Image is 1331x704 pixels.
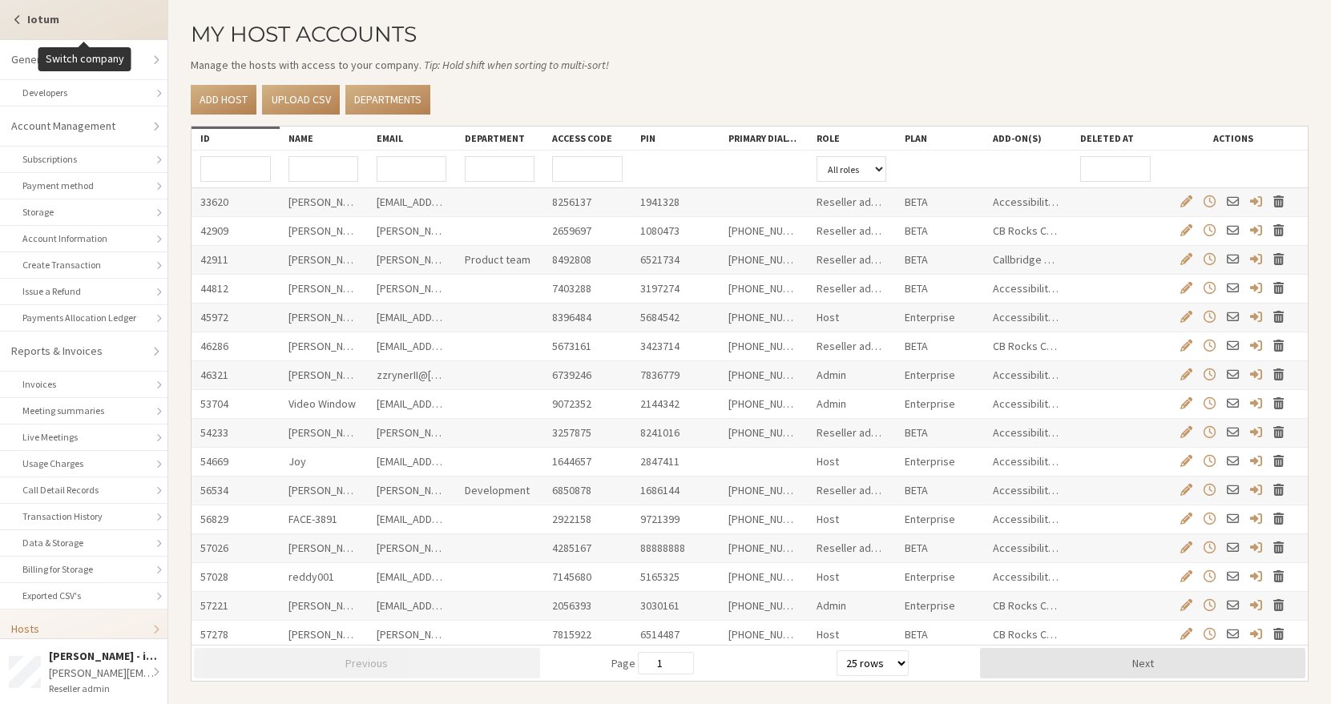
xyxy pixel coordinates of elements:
div: 57221 [192,592,280,620]
a: Log in as User [1250,483,1262,497]
div: [PHONE_NUMBER] [720,246,808,274]
div: 5165325 [631,563,720,591]
div: Host [808,505,896,533]
button: Resend Welcome Email [1227,338,1239,355]
div: 6521734 [631,246,720,274]
div: Host [808,621,896,649]
a: Edit [1180,339,1192,353]
button: Delete [1273,569,1284,585]
div: Name [288,132,358,144]
a: Edit [1180,310,1192,324]
button: Delete [1273,511,1284,528]
div: 7836779 [631,361,720,389]
div: 2144342 [631,390,720,418]
button: Delete [1273,223,1284,239]
span: Page [611,652,694,674]
div: Accessibility Features, CB Rocks CCI SMS Gateway Add On, CallBridge Rocks Call Display Add-On, Ca... [983,390,1071,418]
button: Resend Welcome Email [1227,251,1239,268]
a: Log in as User [1250,396,1262,411]
a: Edit [1180,425,1192,440]
div: [EMAIL_ADDRESS][DOMAIN_NAME] [368,592,456,620]
a: Call History [1204,195,1216,209]
a: Edit [1180,512,1192,526]
div: Callbridge Webinars - 10,000 + Attendees, Custom dial-in and greetings, Custom dial-in and greeti... [983,246,1071,274]
div: 6514487 [631,621,720,649]
a: Edit [1180,541,1192,555]
div: Development [455,477,543,505]
div: 42911 [192,246,280,274]
h2: My Host Accounts [191,22,1309,46]
div: Admin [808,361,896,389]
a: Edit [1180,252,1192,267]
div: 6739246 [543,361,631,389]
div: 8241016 [631,419,720,447]
div: BETA [896,275,984,303]
button: Delete [1273,338,1284,355]
div: Reseller admin [808,246,896,274]
a: Edit [1180,454,1192,469]
div: BETA [896,332,984,360]
div: 45972 [192,304,280,332]
div: BETA [896,188,984,216]
div: Reseller admin [808,332,896,360]
div: 57278 [192,621,280,649]
div: FACE-3891 [280,505,368,533]
select: row size select [837,650,909,676]
div: [PHONE_NUMBER] [720,621,808,649]
div: Accessibility Features, CallBridge Rocks Call Display Add-On, Callbridge Webinars - 10,000 + Atte... [983,188,1071,216]
div: 8396484 [543,304,631,332]
div: CB Rocks CCI SMS Gateway Add On, CallBridge Rocks Call Display Add-On, Callbridge Webinars - 10,0... [983,332,1071,360]
div: [PERSON_NAME] [280,275,368,303]
button: Delete [1273,367,1284,384]
div: [PERSON_NAME] [280,621,368,649]
button: Resend Welcome Email [1227,569,1239,585]
button: Delete [1273,453,1284,470]
div: 6850878 [543,477,631,505]
div: Reseller admin [808,188,896,216]
a: Log in as User [1250,454,1262,469]
a: Edit [1180,281,1192,296]
a: Edit [1180,627,1192,642]
div: [PERSON_NAME][EMAIL_ADDRESS][DOMAIN_NAME] [49,665,159,682]
div: Deleted At [1080,132,1150,144]
a: Log in as User [1250,281,1262,296]
div: Email [377,132,446,144]
a: Call History [1204,425,1216,440]
div: [PHONE_NUMBER] [720,505,808,533]
a: Log in as User [1250,512,1262,526]
a: Edit [1180,368,1192,382]
input: Department [465,156,534,182]
div: [PHONE_NUMBER] [720,563,808,591]
a: Log in as User [1250,195,1262,209]
div: 5684542 [631,304,720,332]
a: Edit [1180,598,1192,613]
button: Delete [1273,597,1284,614]
button: Resend Welcome Email [1227,223,1239,239]
a: Call History [1204,223,1216,238]
div: Enterprise [896,304,984,332]
div: [PERSON_NAME] [280,477,368,505]
div: BETA [896,621,984,649]
div: 2056393 [543,592,631,620]
div: 9072352 [543,390,631,418]
div: [PERSON_NAME] [280,217,368,245]
input: Name [288,156,358,182]
div: Accessibility Features, CB Rocks CCI SMS Gateway Add On, CallBridge Rocks Call Display Add-On, Ca... [983,361,1071,389]
div: 7815922 [543,621,631,649]
div: 3257875 [543,419,631,447]
div: Reseller admin [808,419,896,447]
button: Resend Welcome Email [1227,626,1239,643]
div: [EMAIL_ADDRESS][PERSON_NAME][DOMAIN_NAME] [368,304,456,332]
div: 1644657 [543,448,631,476]
div: Role [817,132,886,144]
a: Call History [1204,598,1216,613]
div: BETA [896,217,984,245]
a: Edit [1180,483,1192,497]
button: Resend Welcome Email [1227,511,1239,528]
div: Accessibility Features, CB Rocks CCI SMS Gateway Add On, CallBridge Rocks Call Display Add-On, Ca... [983,477,1071,505]
div: 46321 [192,361,280,389]
div: [PERSON_NAME][EMAIL_ADDRESS][DOMAIN_NAME] [368,246,456,274]
a: Edit [1180,195,1192,209]
div: [PHONE_NUMBER] [720,361,808,389]
button: Resend Welcome Email [1227,424,1239,441]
